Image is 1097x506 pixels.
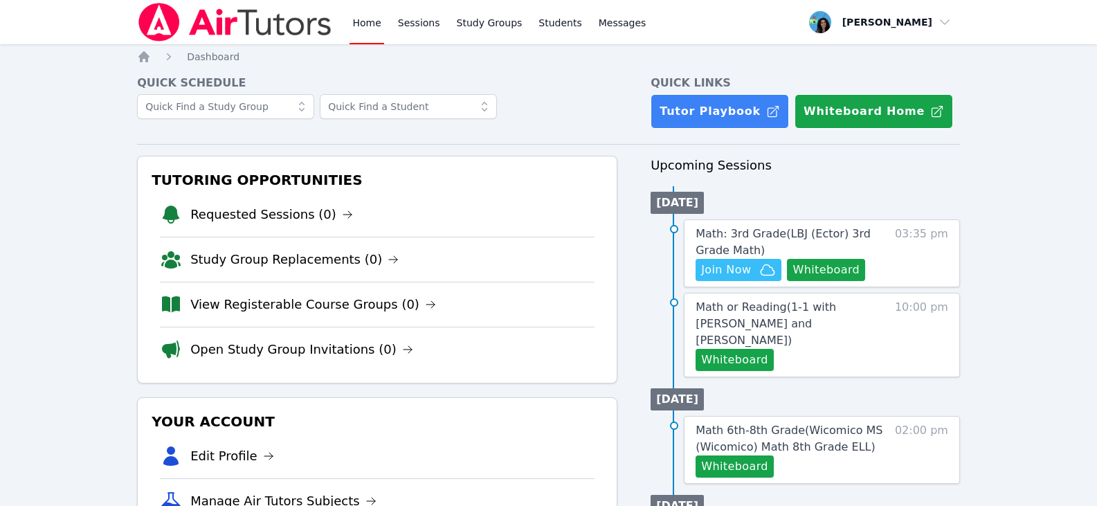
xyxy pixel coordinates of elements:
a: Study Group Replacements (0) [190,250,399,269]
h4: Quick Schedule [137,75,617,91]
input: Quick Find a Study Group [137,94,314,119]
a: Math or Reading(1-1 with [PERSON_NAME] and [PERSON_NAME]) [696,299,885,349]
span: 10:00 pm [895,299,948,371]
li: [DATE] [651,388,704,410]
span: 03:35 pm [895,226,948,281]
a: Math 6th-8th Grade(Wicomico MS (Wicomico) Math 8th Grade ELL) [696,422,885,455]
button: Whiteboard [696,349,774,371]
a: Edit Profile [190,446,274,466]
h3: Tutoring Opportunities [149,168,606,192]
nav: Breadcrumb [137,50,960,64]
a: View Registerable Course Groups (0) [190,295,436,314]
input: Quick Find a Student [320,94,497,119]
li: [DATE] [651,192,704,214]
h3: Your Account [149,409,606,434]
button: Whiteboard [696,455,774,478]
a: Open Study Group Invitations (0) [190,340,413,359]
h3: Upcoming Sessions [651,156,960,175]
span: 02:00 pm [895,422,948,478]
img: Air Tutors [137,3,333,42]
h4: Quick Links [651,75,960,91]
span: Math: 3rd Grade ( LBJ (Ector) 3rd Grade Math ) [696,227,871,257]
button: Whiteboard [787,259,865,281]
button: Whiteboard Home [795,94,953,129]
a: Tutor Playbook [651,94,789,129]
span: Dashboard [187,51,239,62]
a: Math: 3rd Grade(LBJ (Ector) 3rd Grade Math) [696,226,885,259]
button: Join Now [696,259,781,281]
span: Join Now [701,262,751,278]
a: Requested Sessions (0) [190,205,353,224]
span: Math 6th-8th Grade ( Wicomico MS (Wicomico) Math 8th Grade ELL ) [696,424,882,453]
span: Messages [599,16,646,30]
a: Dashboard [187,50,239,64]
span: Math or Reading ( 1-1 with [PERSON_NAME] and [PERSON_NAME] ) [696,300,836,347]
